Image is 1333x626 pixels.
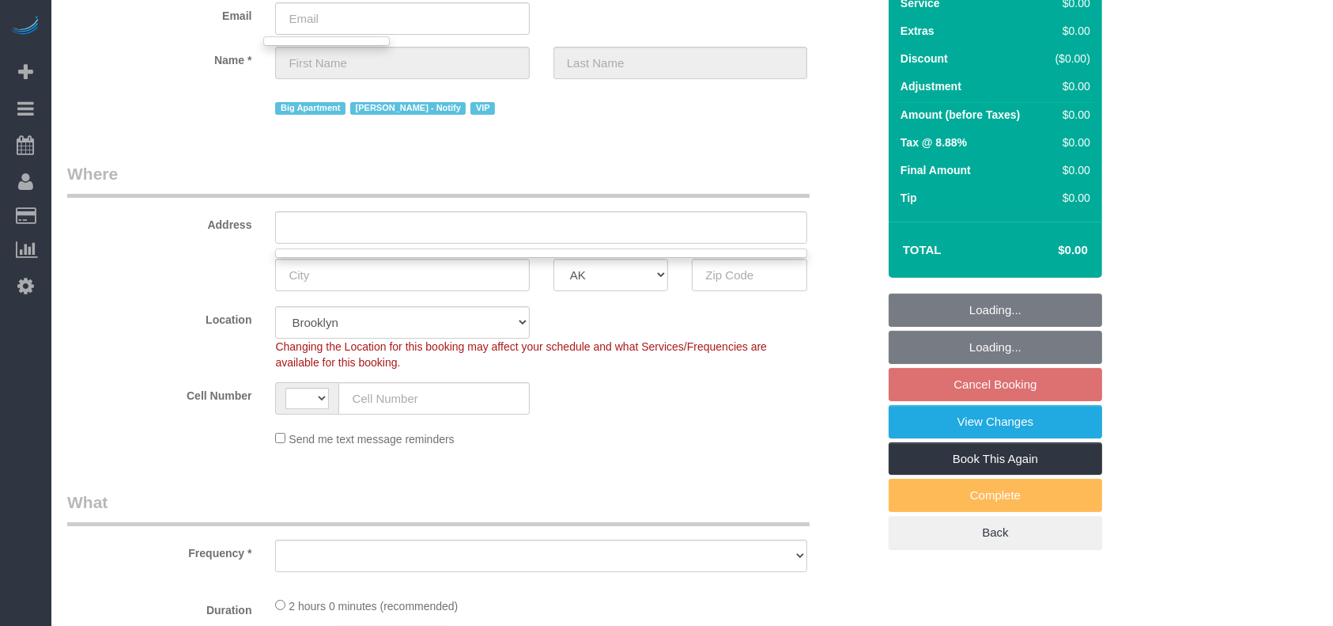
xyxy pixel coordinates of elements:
span: [PERSON_NAME] - Notify [350,102,466,115]
input: Zip Code [692,259,807,291]
a: Book This Again [889,442,1102,476]
label: Cell Number [55,382,263,404]
label: Duration [55,597,263,618]
div: $0.00 [1048,162,1090,178]
div: $0.00 [1048,190,1090,206]
div: $0.00 [1048,78,1090,94]
img: Automaid Logo [9,16,41,38]
span: Changing the Location for this booking may affect your schedule and what Services/Frequencies are... [275,340,767,369]
a: Back [889,516,1102,549]
input: City [275,259,529,291]
strong: Total [903,243,942,256]
div: ($0.00) [1048,51,1090,66]
input: Last Name [553,47,807,79]
legend: What [67,491,810,526]
label: Address [55,211,263,233]
span: Big Apartment [275,102,346,115]
a: View Changes [889,405,1102,438]
label: Name * [55,47,263,68]
div: $0.00 [1048,135,1090,150]
span: Send me text message reminders [289,433,454,446]
label: Tip [901,190,917,206]
label: Final Amount [901,162,971,178]
div: $0.00 [1048,23,1090,39]
input: First Name [275,47,529,79]
span: VIP [470,102,495,115]
input: Email [275,2,529,35]
label: Extras [901,23,935,39]
label: Email [55,2,263,24]
label: Location [55,306,263,328]
label: Tax @ 8.88% [901,135,967,150]
input: Cell Number [338,382,529,415]
label: Frequency * [55,540,263,561]
label: Adjustment [901,78,961,94]
legend: Where [67,162,810,198]
div: $0.00 [1048,107,1090,123]
h4: $0.00 [1011,244,1088,257]
label: Amount (before Taxes) [901,107,1020,123]
label: Discount [901,51,948,66]
span: 2 hours 0 minutes (recommended) [289,600,458,613]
